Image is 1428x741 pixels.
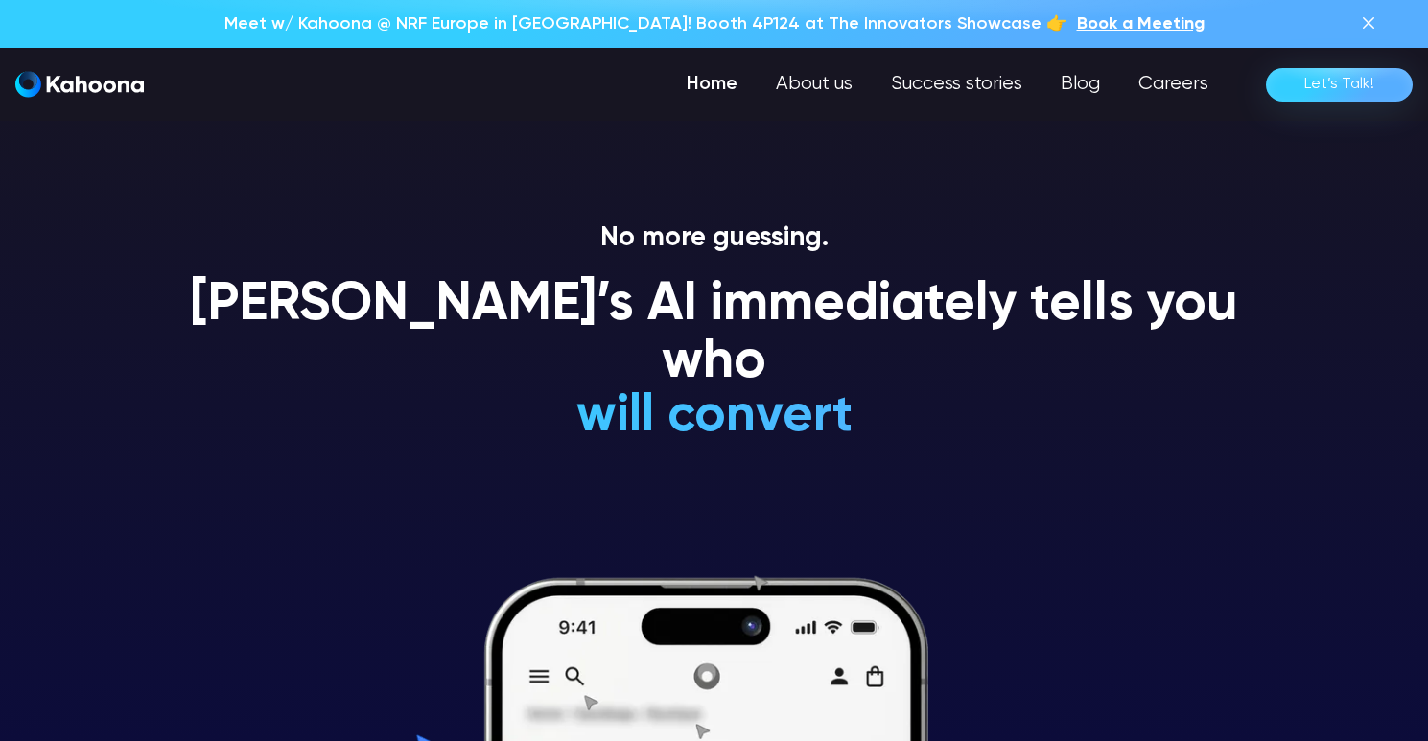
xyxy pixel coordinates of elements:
h1: will convert [432,388,996,445]
a: Careers [1119,65,1228,104]
img: Kahoona logo white [15,71,144,98]
a: Home [667,65,757,104]
a: Blog [1042,65,1119,104]
p: No more guessing. [168,222,1261,255]
div: Let’s Talk! [1304,69,1374,100]
a: Let’s Talk! [1266,68,1413,102]
a: Kahoona logo blackKahoona logo white [15,71,144,99]
span: Book a Meeting [1077,15,1205,33]
p: Meet w/ Kahoona @ NRF Europe in [GEOGRAPHIC_DATA]! Booth 4P124 at The Innovators Showcase 👉 [224,12,1067,36]
a: About us [757,65,872,104]
h1: [PERSON_NAME]’s AI immediately tells you who [168,277,1261,391]
a: Book a Meeting [1077,12,1205,36]
a: Success stories [872,65,1042,104]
